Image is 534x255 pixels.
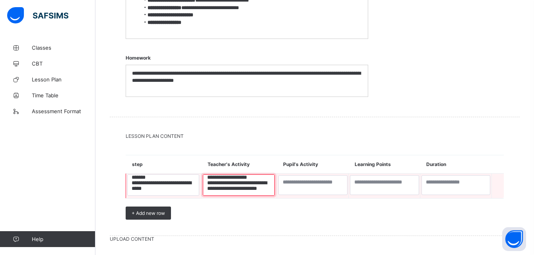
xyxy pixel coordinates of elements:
button: Open asap [502,227,526,251]
th: Teacher's Activity [202,155,277,174]
span: Help [32,236,95,242]
img: safsims [7,7,68,24]
th: Pupil's Activity [277,155,349,174]
span: + Add new row [132,210,165,216]
span: Time Table [32,92,95,99]
th: Learning Points [349,155,420,174]
span: LESSON PLAN CONTENT [126,133,504,139]
span: UPLOAD CONTENT [110,236,520,242]
th: step [126,155,202,174]
th: Duration [420,155,492,174]
span: Lesson Plan [32,76,95,83]
span: Homework [126,51,368,65]
span: CBT [32,60,95,67]
span: Classes [32,44,95,51]
span: Assessment Format [32,108,95,114]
